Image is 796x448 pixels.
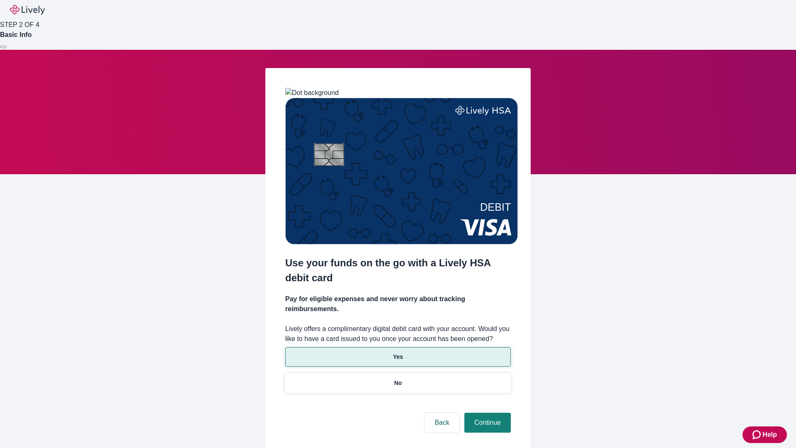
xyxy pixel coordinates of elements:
[394,379,402,387] p: No
[10,5,45,15] img: Lively
[393,353,403,361] p: Yes
[752,430,762,440] svg: Zendesk support icon
[285,373,511,393] button: No
[285,324,511,344] label: Lively offers a complimentary digital debit card with your account. Would you like to have a card...
[743,426,787,443] button: Zendesk support iconHelp
[285,88,339,98] img: Dot background
[285,98,518,244] img: Debit card
[464,413,511,433] button: Continue
[285,347,511,367] button: Yes
[425,413,459,433] button: Back
[762,430,777,440] span: Help
[285,256,511,285] h2: Use your funds on the go with a Lively HSA debit card
[285,294,511,314] h4: Pay for eligible expenses and never worry about tracking reimbursements.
